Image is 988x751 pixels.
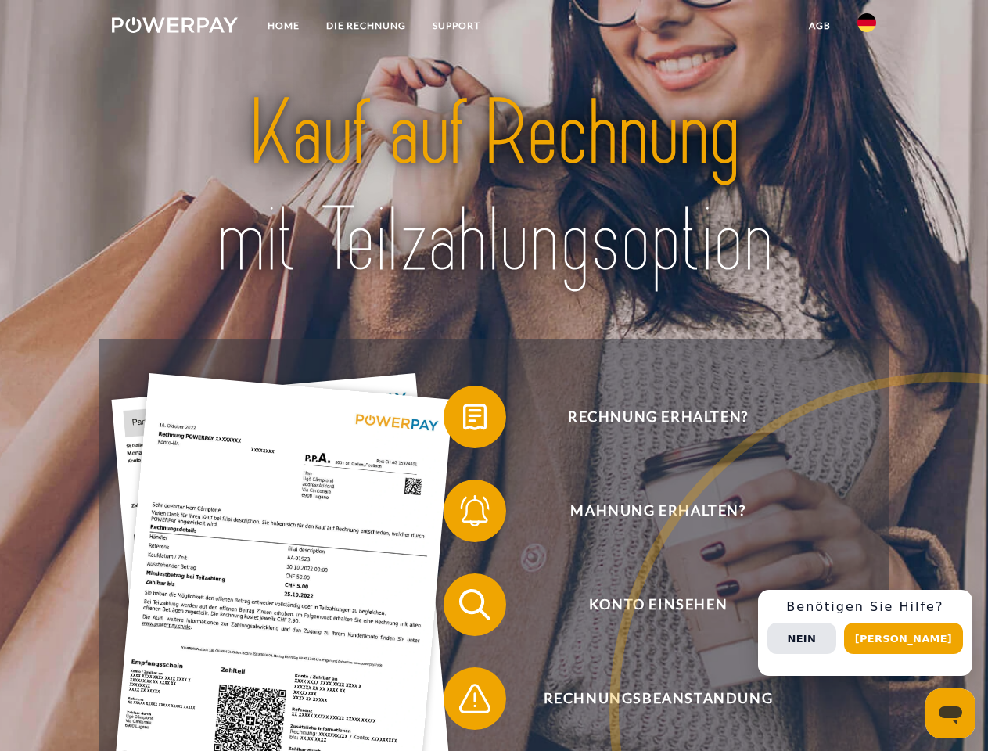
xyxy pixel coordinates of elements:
a: agb [796,12,844,40]
img: qb_warning.svg [455,679,494,718]
a: DIE RECHNUNG [313,12,419,40]
button: Konto einsehen [444,573,850,636]
button: Mahnung erhalten? [444,480,850,542]
img: logo-powerpay-white.svg [112,17,238,33]
img: de [857,13,876,32]
iframe: Schaltfläche zum Öffnen des Messaging-Fensters [925,688,975,738]
span: Mahnung erhalten? [466,480,850,542]
span: Rechnung erhalten? [466,386,850,448]
a: SUPPORT [419,12,494,40]
div: Schnellhilfe [758,590,972,676]
button: Rechnung erhalten? [444,386,850,448]
img: title-powerpay_de.svg [149,75,839,300]
a: Home [254,12,313,40]
button: [PERSON_NAME] [844,623,963,654]
button: Nein [767,623,836,654]
img: qb_search.svg [455,585,494,624]
img: qb_bell.svg [455,491,494,530]
span: Rechnungsbeanstandung [466,667,850,730]
span: Konto einsehen [466,573,850,636]
h3: Benötigen Sie Hilfe? [767,599,963,615]
img: qb_bill.svg [455,397,494,437]
button: Rechnungsbeanstandung [444,667,850,730]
